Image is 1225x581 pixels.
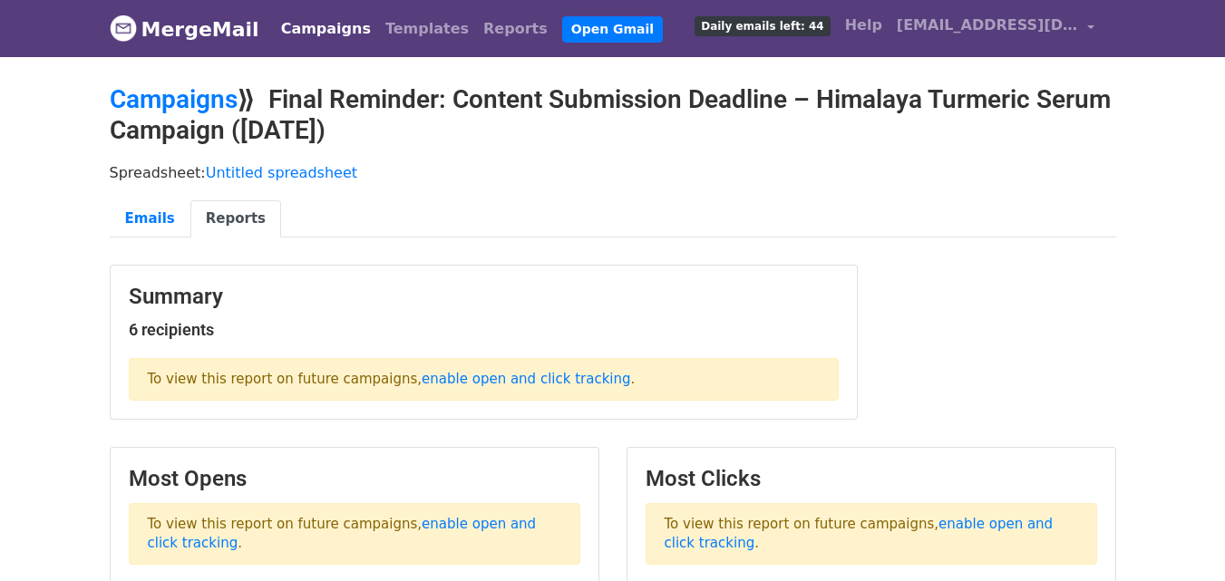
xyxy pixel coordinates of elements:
a: enable open and click tracking [422,371,630,387]
p: Spreadsheet: [110,163,1116,182]
a: Campaigns [274,11,378,47]
h2: ⟫ Final Reminder: Content Submission Deadline – Himalaya Turmeric Serum Campaign ([DATE]) [110,84,1116,145]
a: Campaigns [110,84,238,114]
h5: 6 recipients [129,320,839,340]
p: To view this report on future campaigns, . [646,503,1097,565]
a: Help [838,7,890,44]
a: Templates [378,11,476,47]
span: [EMAIL_ADDRESS][DOMAIN_NAME] [897,15,1078,36]
a: Reports [190,200,281,237]
a: Emails [110,200,190,237]
p: To view this report on future campaigns, . [129,503,580,565]
img: MergeMail logo [110,15,137,42]
a: Open Gmail [562,16,663,43]
h3: Summary [129,284,839,310]
a: [EMAIL_ADDRESS][DOMAIN_NAME] [890,7,1102,50]
h3: Most Clicks [646,466,1097,492]
h3: Most Opens [129,466,580,492]
a: enable open and click tracking [148,516,537,551]
p: To view this report on future campaigns, . [129,358,839,401]
a: Daily emails left: 44 [687,7,837,44]
a: MergeMail [110,10,259,48]
a: Untitled spreadsheet [206,164,357,181]
a: enable open and click tracking [665,516,1054,551]
span: Daily emails left: 44 [695,16,830,36]
a: Reports [476,11,555,47]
